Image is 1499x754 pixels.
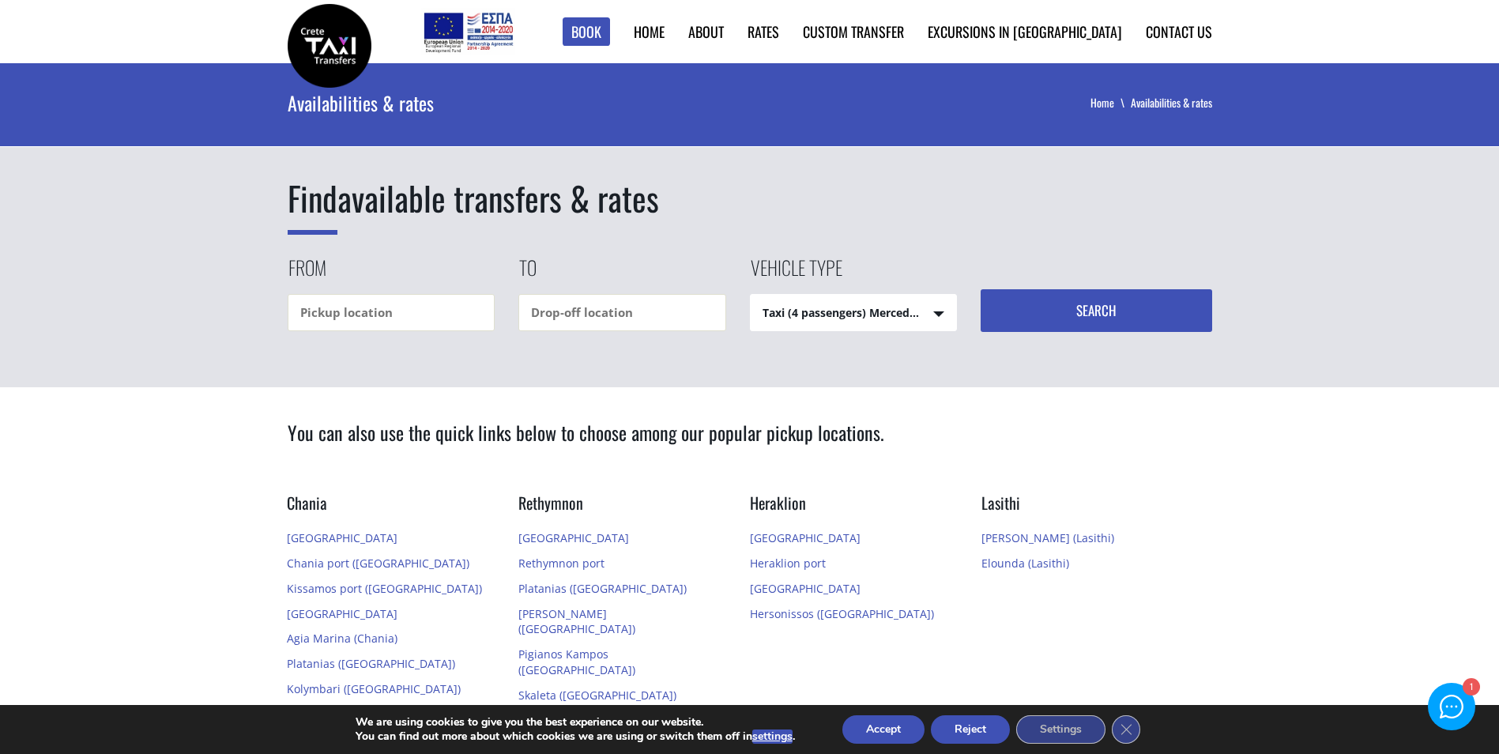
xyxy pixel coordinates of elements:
[750,581,861,596] a: [GEOGRAPHIC_DATA]
[287,656,455,671] a: Platanias ([GEOGRAPHIC_DATA])
[981,289,1212,332] button: Search
[518,556,604,571] a: Rethymnon port
[288,294,495,331] input: Pickup location
[518,294,726,331] input: Drop-off location
[288,419,1212,468] h2: You can also use the quick links below to choose among our popular pickup locations.
[750,556,826,571] a: Heraklion port
[1112,715,1140,744] button: Close GDPR Cookie Banner
[750,254,842,294] label: Vehicle type
[931,715,1010,744] button: Reject
[518,530,629,545] a: [GEOGRAPHIC_DATA]
[287,606,397,621] a: [GEOGRAPHIC_DATA]
[981,530,1114,545] a: [PERSON_NAME] (Lasithi)
[421,8,515,55] img: e-bannersEUERDF180X90.jpg
[750,492,958,526] h3: Heraklion
[518,606,635,637] a: [PERSON_NAME] ([GEOGRAPHIC_DATA])
[518,492,726,526] h3: Rethymnon
[287,530,397,545] a: [GEOGRAPHIC_DATA]
[748,21,779,42] a: Rates
[750,530,861,545] a: [GEOGRAPHIC_DATA]
[750,606,934,621] a: Hersonissos ([GEOGRAPHIC_DATA])
[1090,94,1131,111] a: Home
[287,581,482,596] a: Kissamos port ([GEOGRAPHIC_DATA])
[634,21,665,42] a: Home
[288,254,326,294] label: From
[752,729,793,744] button: settings
[287,492,495,526] h3: Chania
[1146,21,1212,42] a: Contact us
[518,647,635,677] a: Pigianos Kampos ([GEOGRAPHIC_DATA])
[518,688,676,703] a: Skaleta ([GEOGRAPHIC_DATA])
[563,17,610,47] a: Book
[1462,679,1478,696] div: 1
[803,21,904,42] a: Custom Transfer
[356,729,795,744] p: You can find out more about which cookies we are using or switch them off in .
[1131,95,1212,111] li: Availabilities & rates
[288,175,1212,222] h1: available transfers & rates
[287,631,397,646] a: Agia Marina (Chania)
[981,556,1069,571] a: Elounda (Lasithi)
[751,295,957,332] span: Taxi (4 passengers) Mercedes E Class
[842,715,925,744] button: Accept
[288,173,337,235] span: Find
[518,581,687,596] a: Platanias ([GEOGRAPHIC_DATA])
[288,63,792,142] div: Availabilities & rates
[928,21,1122,42] a: Excursions in [GEOGRAPHIC_DATA]
[287,556,469,571] a: Chania port ([GEOGRAPHIC_DATA])
[518,254,537,294] label: To
[981,492,1189,526] h3: Lasithi
[1016,715,1105,744] button: Settings
[288,4,371,88] img: Crete Taxi Transfers | Rates & availability for transfers in Crete | Crete Taxi Transfers
[688,21,724,42] a: About
[356,715,795,729] p: We are using cookies to give you the best experience on our website.
[287,681,461,696] a: Kolymbari ([GEOGRAPHIC_DATA])
[288,36,371,52] a: Crete Taxi Transfers | Rates & availability for transfers in Crete | Crete Taxi Transfers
